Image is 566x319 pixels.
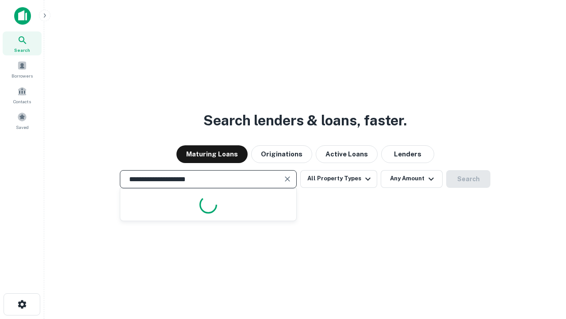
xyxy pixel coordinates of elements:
[522,248,566,291] iframe: Chat Widget
[14,47,30,54] span: Search
[11,72,33,79] span: Borrowers
[3,83,42,107] a: Contacts
[3,31,42,55] a: Search
[251,145,312,163] button: Originations
[14,7,31,25] img: capitalize-icon.png
[203,110,407,131] h3: Search lenders & loans, faster.
[176,145,248,163] button: Maturing Loans
[281,173,294,185] button: Clear
[316,145,378,163] button: Active Loans
[381,145,434,163] button: Lenders
[13,98,31,105] span: Contacts
[3,109,42,132] a: Saved
[16,124,29,131] span: Saved
[3,57,42,81] a: Borrowers
[300,170,377,188] button: All Property Types
[381,170,443,188] button: Any Amount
